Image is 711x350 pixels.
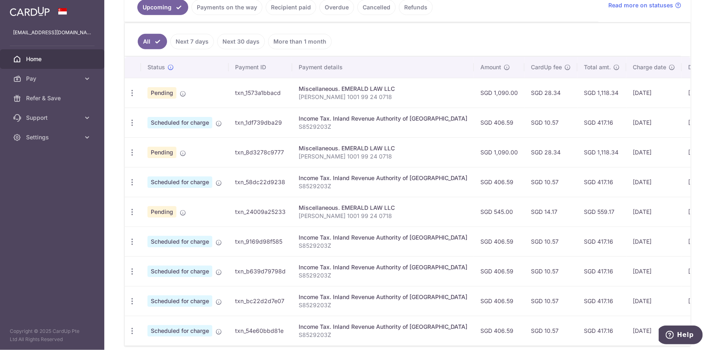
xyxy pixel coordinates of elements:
[524,316,577,346] td: SGD 10.57
[524,137,577,167] td: SGD 28.34
[299,301,467,309] p: S8529203Z
[229,286,292,316] td: txn_bc22d2d7e07
[577,78,626,108] td: SGD 1,118.34
[626,256,682,286] td: [DATE]
[147,206,176,218] span: Pending
[474,137,524,167] td: SGD 1,090.00
[299,114,467,123] div: Income Tax. Inland Revenue Authority of [GEOGRAPHIC_DATA]
[10,7,50,16] img: CardUp
[299,233,467,242] div: Income Tax. Inland Revenue Authority of [GEOGRAPHIC_DATA]
[531,63,562,71] span: CardUp fee
[26,55,80,63] span: Home
[577,108,626,137] td: SGD 417.16
[147,63,165,71] span: Status
[524,78,577,108] td: SGD 28.34
[299,152,467,161] p: [PERSON_NAME] 1001 99 24 0718
[299,85,467,93] div: Miscellaneous. EMERALD LAW LLC
[26,133,80,141] span: Settings
[626,78,682,108] td: [DATE]
[299,323,467,331] div: Income Tax. Inland Revenue Authority of [GEOGRAPHIC_DATA]
[474,78,524,108] td: SGD 1,090.00
[299,331,467,339] p: S8529203Z
[577,286,626,316] td: SGD 417.16
[584,63,611,71] span: Total amt.
[147,295,212,307] span: Scheduled for charge
[608,1,681,9] a: Read more on statuses
[524,167,577,197] td: SGD 10.57
[147,325,212,337] span: Scheduled for charge
[229,78,292,108] td: txn_1573a1bbacd
[633,63,666,71] span: Charge date
[299,293,467,301] div: Income Tax. Inland Revenue Authority of [GEOGRAPHIC_DATA]
[524,108,577,137] td: SGD 10.57
[299,204,467,212] div: Miscellaneous. EMERALD LAW LLC
[577,197,626,227] td: SGD 559.17
[26,114,80,122] span: Support
[626,167,682,197] td: [DATE]
[474,167,524,197] td: SGD 406.59
[26,94,80,102] span: Refer & Save
[217,34,265,49] a: Next 30 days
[577,227,626,256] td: SGD 417.16
[299,123,467,131] p: S8529203Z
[299,263,467,271] div: Income Tax. Inland Revenue Authority of [GEOGRAPHIC_DATA]
[229,256,292,286] td: txn_b639d79798d
[299,93,467,101] p: [PERSON_NAME] 1001 99 24 0718
[626,286,682,316] td: [DATE]
[524,256,577,286] td: SGD 10.57
[138,34,167,49] a: All
[229,137,292,167] td: txn_8d3278c9777
[659,326,703,346] iframe: Opens a widget where you can find more information
[626,316,682,346] td: [DATE]
[474,286,524,316] td: SGD 406.59
[147,147,176,158] span: Pending
[147,87,176,99] span: Pending
[13,29,91,37] p: [EMAIL_ADDRESS][DOMAIN_NAME]
[474,316,524,346] td: SGD 406.59
[626,227,682,256] td: [DATE]
[299,242,467,250] p: S8529203Z
[147,236,212,247] span: Scheduled for charge
[626,197,682,227] td: [DATE]
[608,1,673,9] span: Read more on statuses
[299,182,467,190] p: S8529203Z
[299,212,467,220] p: [PERSON_NAME] 1001 99 24 0718
[474,197,524,227] td: SGD 545.00
[229,167,292,197] td: txn_58dc22d9238
[147,266,212,277] span: Scheduled for charge
[577,137,626,167] td: SGD 1,118.34
[577,167,626,197] td: SGD 417.16
[474,256,524,286] td: SGD 406.59
[626,137,682,167] td: [DATE]
[299,174,467,182] div: Income Tax. Inland Revenue Authority of [GEOGRAPHIC_DATA]
[480,63,501,71] span: Amount
[229,108,292,137] td: txn_1df739dba29
[524,286,577,316] td: SGD 10.57
[147,117,212,128] span: Scheduled for charge
[170,34,214,49] a: Next 7 days
[292,57,474,78] th: Payment details
[474,108,524,137] td: SGD 406.59
[229,316,292,346] td: txn_54e60bbd81e
[524,197,577,227] td: SGD 14.17
[626,108,682,137] td: [DATE]
[147,176,212,188] span: Scheduled for charge
[229,227,292,256] td: txn_9169d98f585
[524,227,577,256] td: SGD 10.57
[577,256,626,286] td: SGD 417.16
[299,271,467,280] p: S8529203Z
[577,316,626,346] td: SGD 417.16
[268,34,332,49] a: More than 1 month
[299,144,467,152] div: Miscellaneous. EMERALD LAW LLC
[229,197,292,227] td: txn_24009a25233
[26,75,80,83] span: Pay
[229,57,292,78] th: Payment ID
[474,227,524,256] td: SGD 406.59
